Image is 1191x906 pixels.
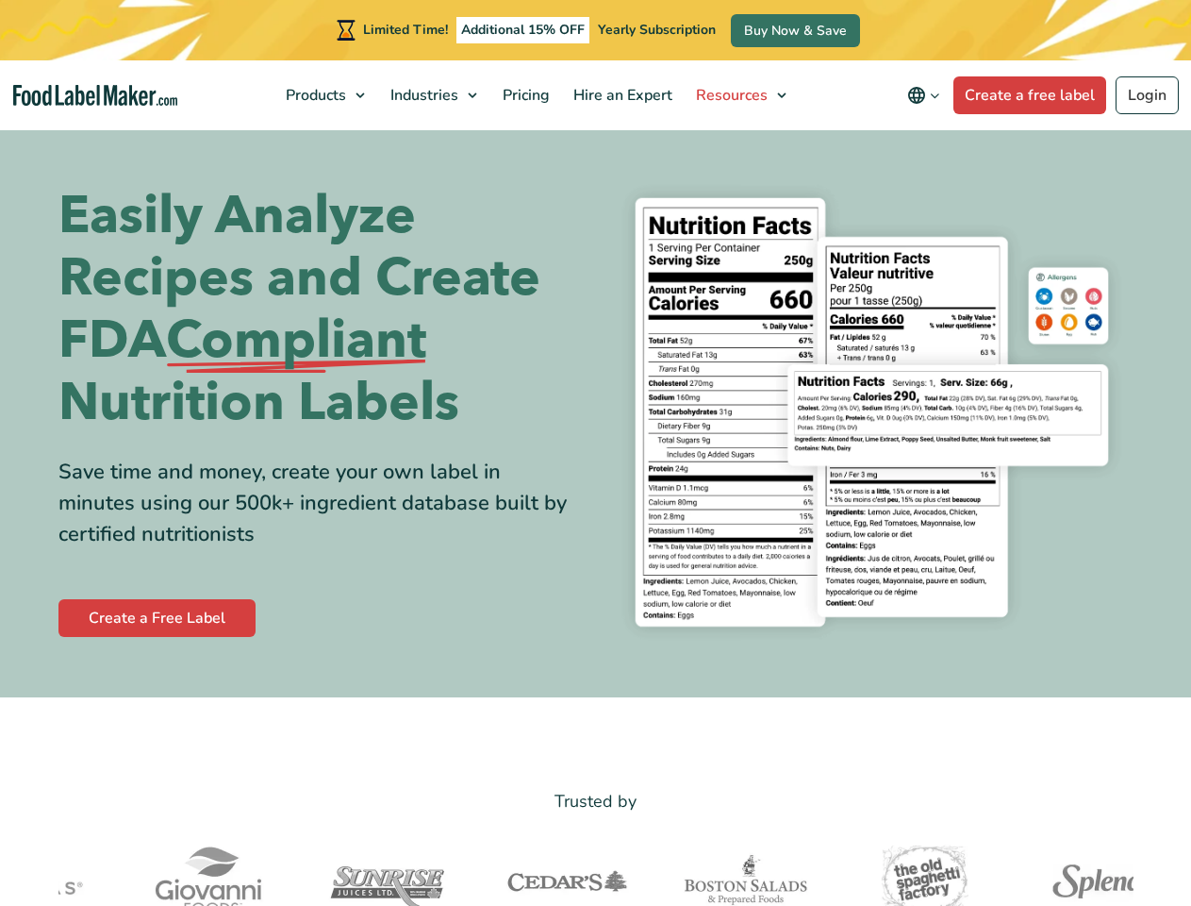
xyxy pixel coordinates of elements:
span: Resources [690,85,769,106]
span: Compliant [166,310,426,372]
span: Industries [385,85,460,106]
p: Trusted by [58,788,1133,815]
span: Additional 15% OFF [456,17,589,43]
a: Resources [685,60,796,130]
span: Pricing [497,85,552,106]
a: Login [1116,76,1179,114]
button: Change language [894,76,953,114]
a: Pricing [491,60,557,130]
a: Create a free label [953,76,1106,114]
a: Hire an Expert [562,60,680,130]
span: Yearly Subscription [598,21,716,39]
h1: Easily Analyze Recipes and Create FDA Nutrition Labels [58,185,582,434]
a: Industries [379,60,487,130]
a: Food Label Maker homepage [13,85,177,107]
span: Limited Time! [363,21,448,39]
a: Create a Free Label [58,599,256,637]
div: Save time and money, create your own label in minutes using our 500k+ ingredient database built b... [58,457,582,550]
span: Products [280,85,348,106]
a: Buy Now & Save [731,14,860,47]
span: Hire an Expert [568,85,674,106]
a: Products [274,60,374,130]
